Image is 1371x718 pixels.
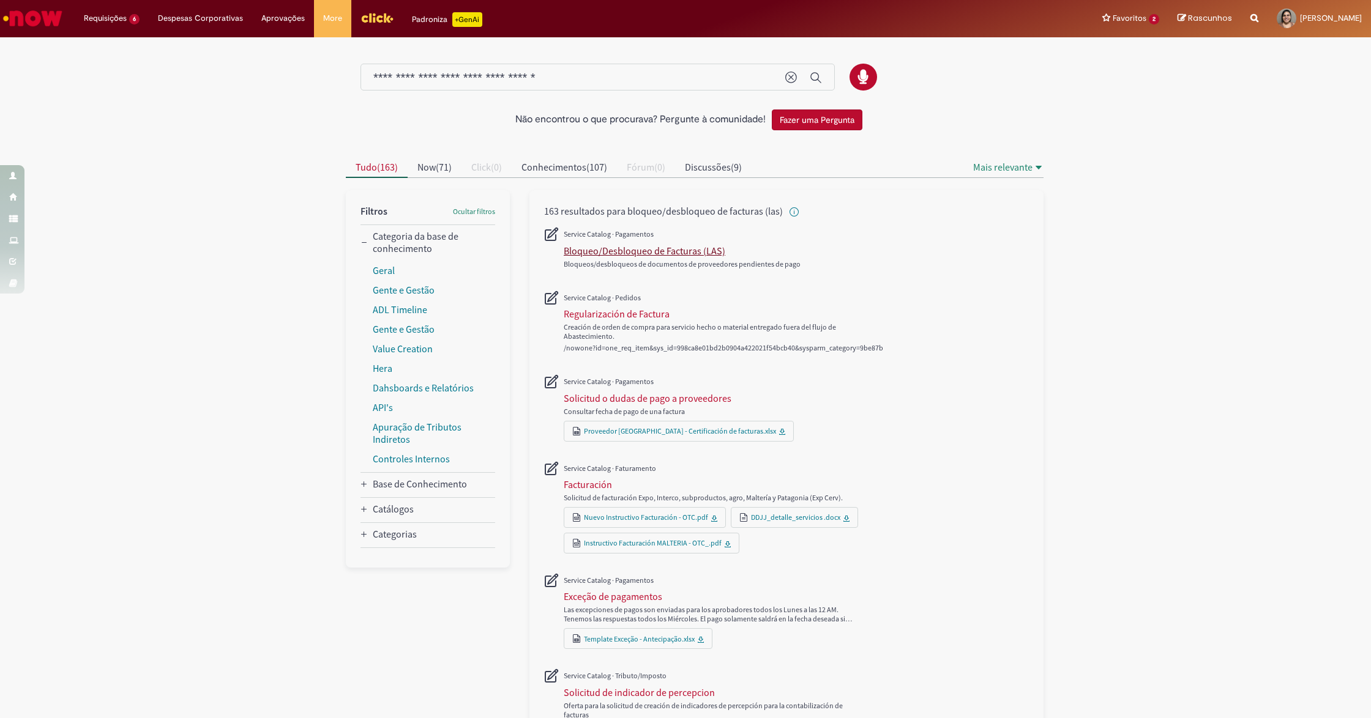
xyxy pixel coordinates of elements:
[1178,13,1232,24] a: Rascunhos
[452,12,482,27] p: +GenAi
[1188,12,1232,24] span: Rascunhos
[129,14,140,24] span: 6
[1,6,64,31] img: ServiceNow
[1300,13,1362,23] span: [PERSON_NAME]
[158,12,243,24] span: Despesas Corporativas
[360,9,394,27] img: click_logo_yellow_360x200.png
[261,12,305,24] span: Aprovações
[412,12,482,27] div: Padroniza
[1149,14,1159,24] span: 2
[1113,12,1146,24] span: Favoritos
[84,12,127,24] span: Requisições
[323,12,342,24] span: More
[772,109,862,130] button: Fazer uma Pergunta
[515,114,766,125] h2: Não encontrou o que procurava? Pergunte à comunidade!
